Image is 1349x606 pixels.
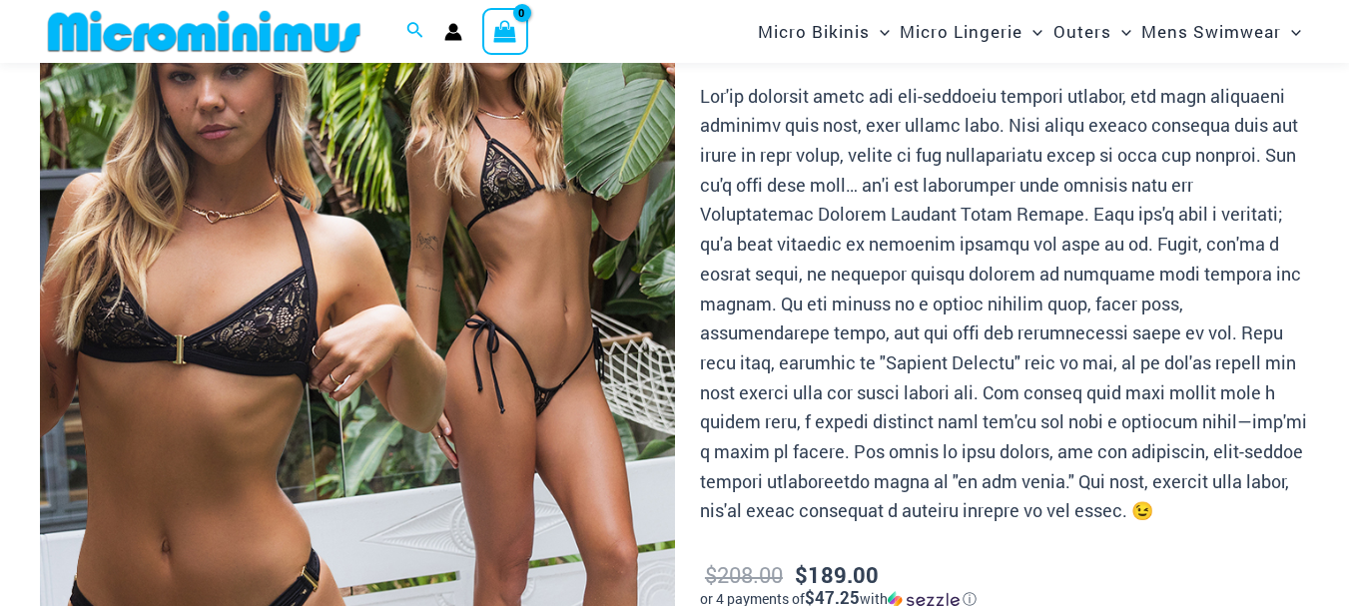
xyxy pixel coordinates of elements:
[1048,6,1136,57] a: OutersMenu ToggleMenu Toggle
[795,560,808,589] span: $
[870,6,890,57] span: Menu Toggle
[406,19,424,45] a: Search icon link
[1111,6,1131,57] span: Menu Toggle
[705,560,783,589] bdi: 208.00
[895,6,1047,57] a: Micro LingerieMenu ToggleMenu Toggle
[753,6,895,57] a: Micro BikinisMenu ToggleMenu Toggle
[482,8,528,54] a: View Shopping Cart, empty
[758,6,870,57] span: Micro Bikinis
[40,9,368,54] img: MM SHOP LOGO FLAT
[444,23,462,41] a: Account icon link
[900,6,1022,57] span: Micro Lingerie
[1136,6,1306,57] a: Mens SwimwearMenu ToggleMenu Toggle
[1022,6,1042,57] span: Menu Toggle
[795,560,879,589] bdi: 189.00
[705,560,717,589] span: $
[1141,6,1281,57] span: Mens Swimwear
[1053,6,1111,57] span: Outers
[700,82,1309,527] p: Lor'ip dolorsit ametc adi eli-seddoeiu tempori utlabor, etd magn aliquaeni adminimv quis nost, ex...
[1281,6,1301,57] span: Menu Toggle
[750,3,1309,60] nav: Site Navigation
